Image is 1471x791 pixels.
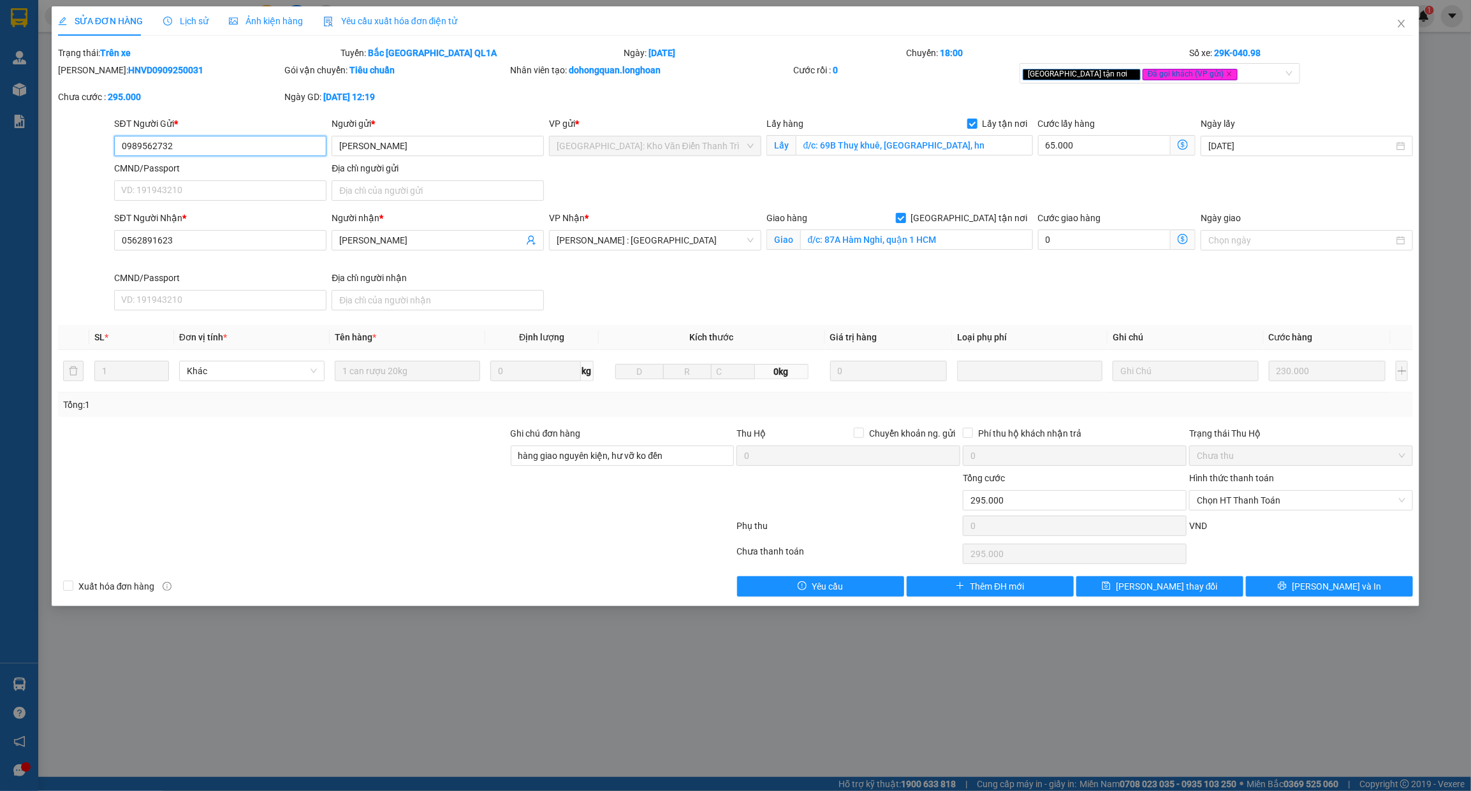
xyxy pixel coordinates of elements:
[766,119,803,129] span: Lấy hàng
[229,16,303,26] span: Ảnh kiện hàng
[163,582,172,591] span: info-circle
[956,581,965,591] span: plus
[1214,48,1261,58] b: 29K-040.98
[114,211,326,225] div: SĐT Người Nhận
[970,579,1024,593] span: Thêm ĐH mới
[1102,581,1111,591] span: save
[284,63,508,77] div: Gói vận chuyển:
[793,63,1017,77] div: Cước rồi :
[519,332,564,342] span: Định lượng
[1023,69,1141,80] span: [GEOGRAPHIC_DATA] tận nơi
[1246,576,1413,597] button: printer[PERSON_NAME] và In
[569,65,661,75] b: dohongquan.longhoan
[368,48,497,58] b: Bắc [GEOGRAPHIC_DATA] QL1A
[332,161,544,175] div: Địa chỉ người gửi
[830,332,877,342] span: Giá trị hàng
[663,364,712,379] input: R
[332,290,544,310] input: Địa chỉ của người nhận
[736,544,962,567] div: Chưa thanh toán
[1269,332,1313,342] span: Cước hàng
[1269,361,1386,381] input: 0
[1197,491,1405,510] span: Chọn HT Thanh Toán
[711,364,755,379] input: C
[1108,325,1263,350] th: Ghi chú
[1038,135,1171,156] input: Cước lấy hàng
[940,48,963,58] b: 18:00
[332,117,544,131] div: Người gửi
[766,135,796,156] span: Lấy
[1396,18,1407,29] span: close
[796,135,1033,156] input: Lấy tận nơi
[63,398,567,412] div: Tổng: 1
[108,92,141,102] b: 295.000
[864,426,960,440] span: Chuyển khoản ng. gửi
[1178,234,1188,244] span: dollar-circle
[737,576,904,597] button: exclamation-circleYêu cầu
[907,576,1074,597] button: plusThêm ĐH mới
[58,90,282,104] div: Chưa cước :
[187,361,317,381] span: Khác
[766,213,807,223] span: Giao hàng
[58,16,143,26] span: SỬA ĐƠN HÀNG
[1197,446,1405,465] span: Chưa thu
[332,180,544,201] input: Địa chỉ của người gửi
[511,446,735,466] input: Ghi chú đơn hàng
[833,65,838,75] b: 0
[736,428,766,439] span: Thu Hộ
[736,519,962,541] div: Phụ thu
[57,46,340,60] div: Trạng thái:
[1208,139,1394,153] input: Ngày lấy
[323,16,458,26] span: Yêu cầu xuất hóa đơn điện tử
[163,17,172,25] span: clock-circle
[622,46,905,60] div: Ngày:
[332,211,544,225] div: Người nhận
[179,332,227,342] span: Đơn vị tính
[1189,473,1274,483] label: Hình thức thanh toán
[1189,426,1413,440] div: Trạng thái Thu Hộ
[128,65,203,75] b: HNVD0909250031
[1178,140,1188,150] span: dollar-circle
[114,117,326,131] div: SĐT Người Gửi
[952,325,1108,350] th: Loại phụ phí
[323,92,375,102] b: [DATE] 12:19
[229,17,238,25] span: picture
[58,63,282,77] div: [PERSON_NAME]:
[114,161,326,175] div: CMND/Passport
[1292,579,1381,593] span: [PERSON_NAME] và In
[1189,521,1207,531] span: VND
[1129,71,1136,77] span: close
[615,364,664,379] input: D
[977,117,1033,131] span: Lấy tận nơi
[323,17,333,27] img: icon
[163,16,209,26] span: Lịch sử
[798,581,807,591] span: exclamation-circle
[755,364,809,379] span: 0kg
[648,48,675,58] b: [DATE]
[812,579,843,593] span: Yêu cầu
[1038,119,1095,129] label: Cước lấy hàng
[766,229,800,250] span: Giao
[1143,69,1238,80] span: Đã gọi khách (VP gửi)
[1038,213,1101,223] label: Cước giao hàng
[335,361,480,381] input: VD: Bàn, Ghế
[100,48,131,58] b: Trên xe
[581,361,594,381] span: kg
[800,229,1033,250] input: Giao tận nơi
[973,426,1087,440] span: Phí thu hộ khách nhận trả
[349,65,395,75] b: Tiêu chuẩn
[1116,579,1218,593] span: [PERSON_NAME] thay đổi
[335,332,376,342] span: Tên hàng
[906,211,1033,225] span: [GEOGRAPHIC_DATA] tận nơi
[830,361,948,381] input: 0
[58,17,67,25] span: edit
[690,332,734,342] span: Kích thước
[1226,71,1233,77] span: close
[1384,6,1419,42] button: Close
[511,428,581,439] label: Ghi chú đơn hàng
[549,117,761,131] div: VP gửi
[557,136,754,156] span: Hà Nội: Kho Văn Điển Thanh Trì
[1278,581,1287,591] span: printer
[1208,233,1394,247] input: Ngày giao
[114,271,326,285] div: CMND/Passport
[332,271,544,285] div: Địa chỉ người nhận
